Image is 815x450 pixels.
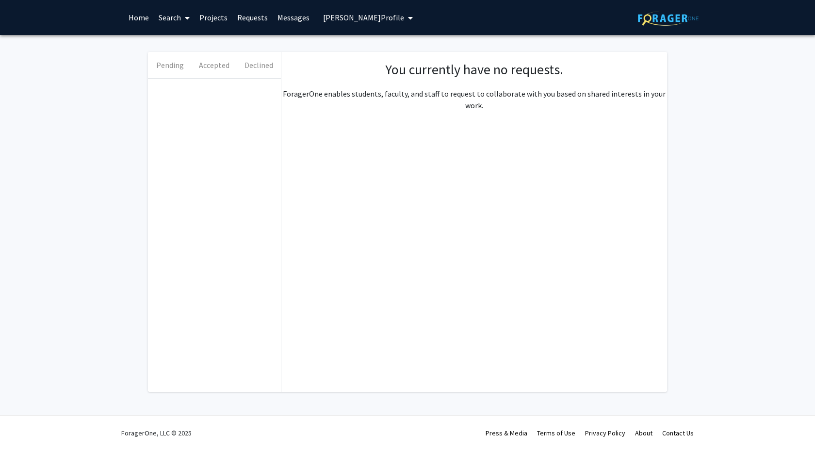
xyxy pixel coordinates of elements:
span: [PERSON_NAME] Profile [323,13,404,22]
a: Requests [232,0,273,34]
a: Search [154,0,195,34]
a: Privacy Policy [585,429,625,437]
a: Messages [273,0,314,34]
a: Terms of Use [537,429,575,437]
a: About [635,429,652,437]
button: Accepted [192,52,236,78]
a: Press & Media [486,429,527,437]
p: ForagerOne enables students, faculty, and staff to request to collaborate with you based on share... [281,88,667,111]
a: Home [124,0,154,34]
a: Projects [195,0,232,34]
a: Contact Us [662,429,694,437]
div: ForagerOne, LLC © 2025 [121,416,192,450]
button: Pending [148,52,192,78]
img: ForagerOne Logo [638,11,699,26]
h1: You currently have no requests. [291,62,657,78]
button: Declined [237,52,281,78]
